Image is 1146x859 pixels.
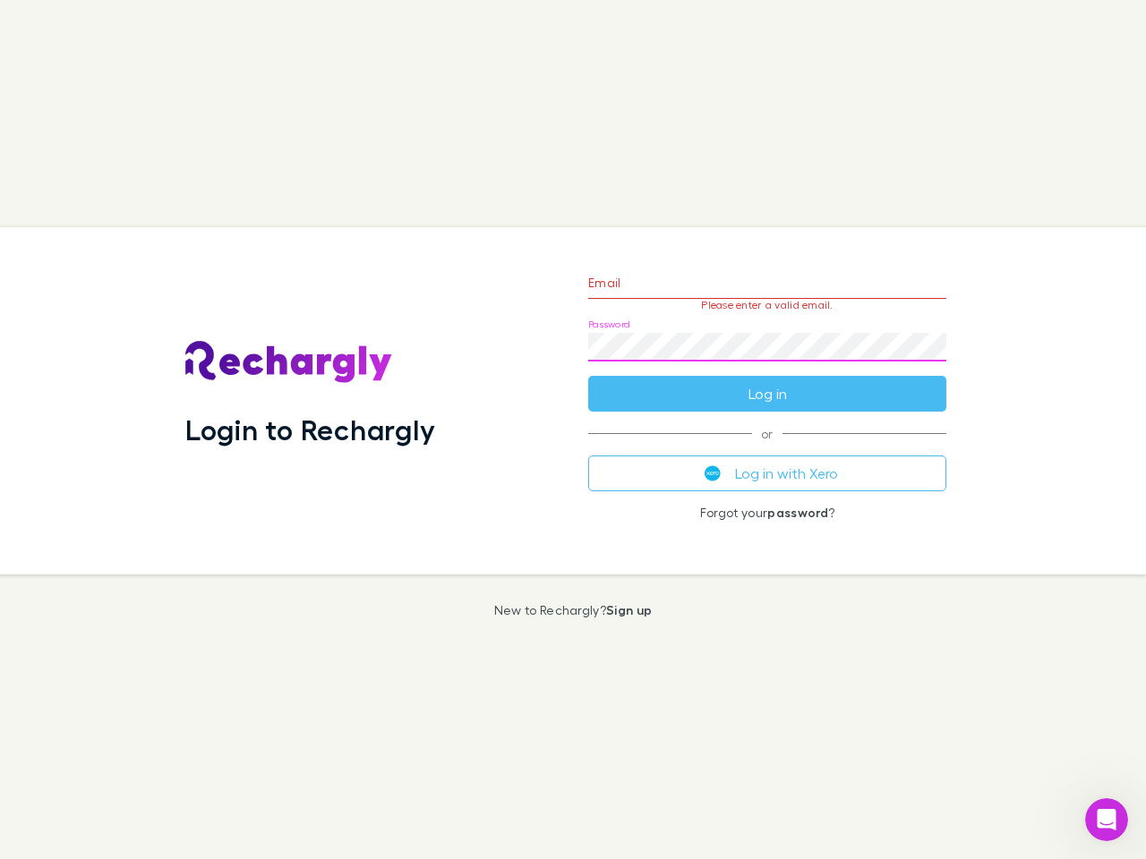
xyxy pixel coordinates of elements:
[606,602,652,617] a: Sign up
[767,505,828,520] a: password
[588,376,946,412] button: Log in
[1085,798,1128,841] iframe: Intercom live chat
[588,433,946,434] span: or
[705,465,721,481] img: Xero's logo
[588,455,946,491] button: Log in with Xero
[185,412,435,447] h1: Login to Rechargly
[588,318,630,331] label: Password
[185,341,393,384] img: Rechargly's Logo
[588,299,946,311] p: Please enter a valid email.
[494,603,653,617] p: New to Rechargly?
[588,506,946,520] p: Forgot your ?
